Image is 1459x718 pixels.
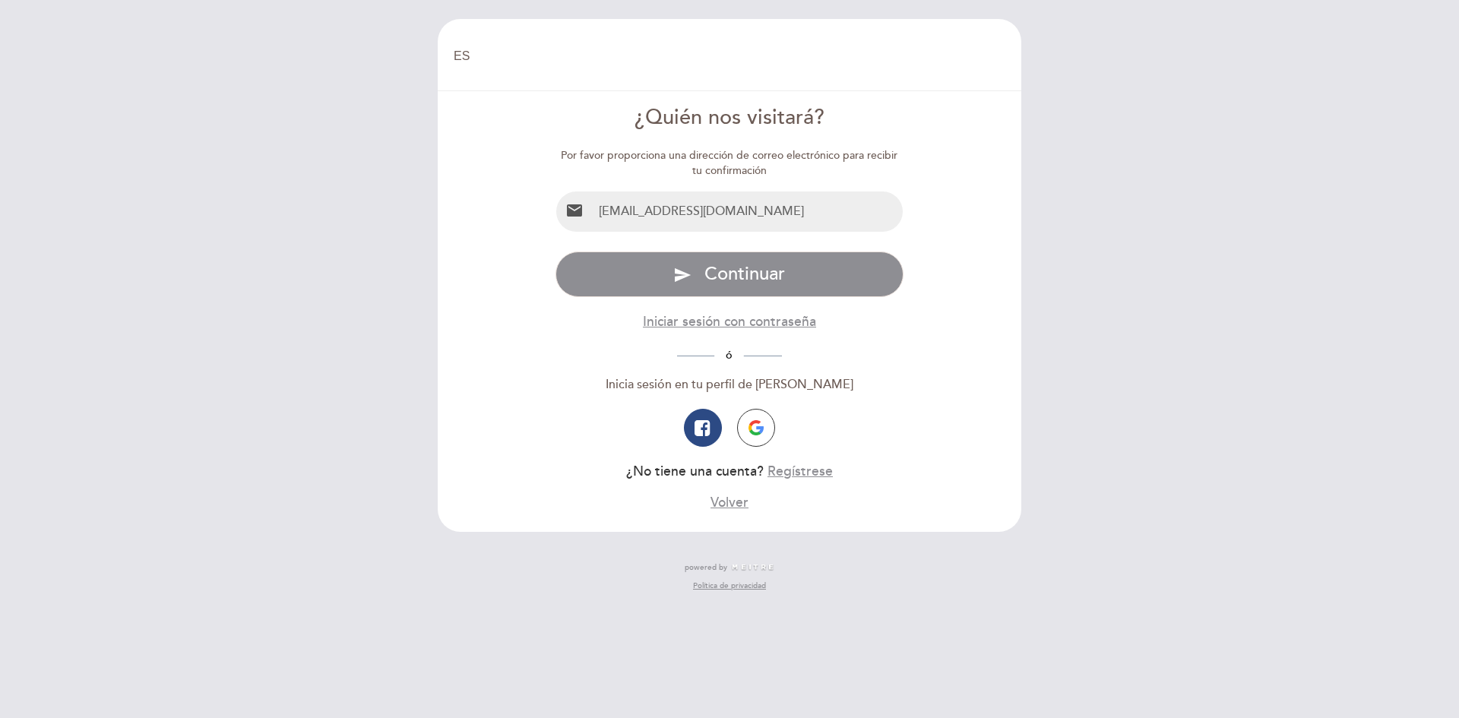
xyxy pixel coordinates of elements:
input: Email [593,191,904,232]
img: icon-google.png [748,420,764,435]
a: Política de privacidad [693,580,766,591]
button: Volver [711,493,748,512]
div: Por favor proporciona una dirección de correo electrónico para recibir tu confirmación [555,148,904,179]
a: powered by [685,562,774,573]
img: MEITRE [731,564,774,571]
span: ¿No tiene una cuenta? [626,463,764,479]
button: Iniciar sesión con contraseña [643,312,816,331]
i: send [673,266,692,284]
span: Continuar [704,263,785,285]
i: email [565,201,584,220]
span: ó [714,349,744,362]
div: ¿Quién nos visitará? [555,103,904,133]
button: Regístrese [767,462,833,481]
div: Inicia sesión en tu perfil de [PERSON_NAME] [555,376,904,394]
button: send Continuar [555,251,904,297]
span: powered by [685,562,727,573]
